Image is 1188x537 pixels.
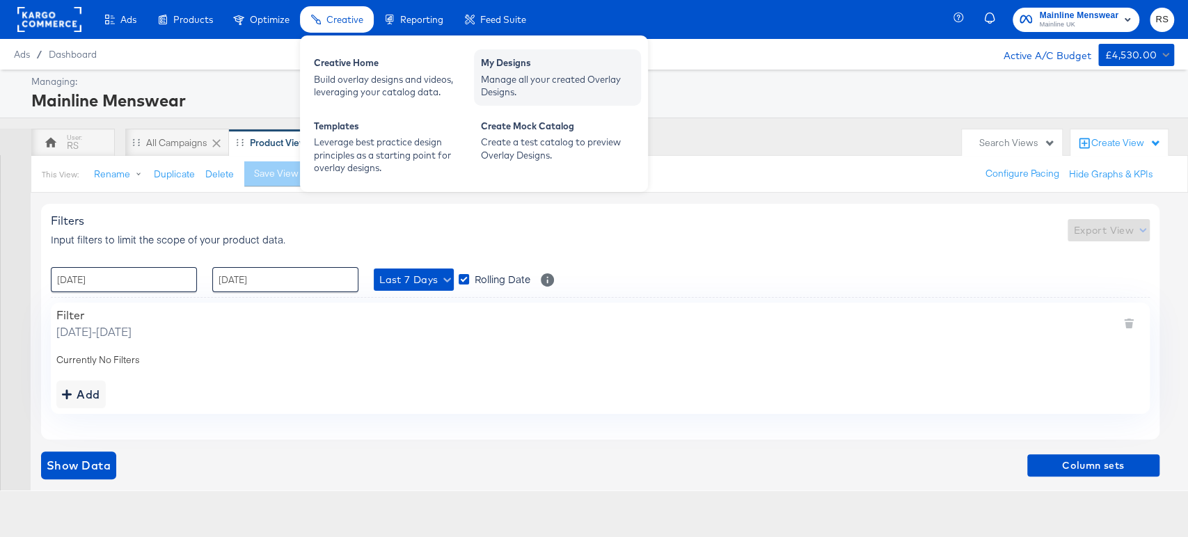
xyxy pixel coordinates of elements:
div: Search Views [979,136,1055,150]
span: Products [173,14,213,25]
span: Feed Suite [480,14,526,25]
button: Mainline MenswearMainline UK [1013,8,1139,32]
span: [DATE] - [DATE] [56,323,132,339]
div: Drag to reorder tab [236,138,244,146]
div: Mainline Menswear [31,88,1171,112]
button: addbutton [56,380,106,408]
div: Drag to reorder tab [132,138,140,146]
span: Input filters to limit the scope of your product data. [51,232,285,246]
div: RS [67,139,79,152]
span: Mainline Menswear [1039,8,1118,23]
span: Reporting [400,14,443,25]
button: Delete [205,168,234,181]
span: Show Data [47,456,111,475]
span: Ads [14,49,30,60]
div: All Campaigns [146,136,207,150]
button: RS [1150,8,1174,32]
a: Dashboard [49,49,97,60]
button: Hide Graphs & KPIs [1069,168,1153,181]
div: Create View [1091,136,1161,150]
span: Filters [51,214,84,227]
div: Product View [250,136,307,150]
div: Filter [56,308,132,322]
span: Creative [326,14,363,25]
button: £4,530.00 [1098,44,1174,66]
button: Configure Pacing [976,161,1069,186]
button: showdata [41,451,116,479]
span: Ads [120,14,136,25]
button: Duplicate [154,168,195,181]
button: Column sets [1027,454,1159,476]
div: Add [62,385,100,404]
button: Last 7 Days [374,268,454,291]
div: This View: [42,169,79,180]
span: Column sets [1033,457,1154,474]
span: Mainline UK [1039,19,1118,31]
div: Managing: [31,75,1171,88]
span: Last 7 Days [379,271,448,289]
div: Currently No Filters [56,353,1144,367]
span: / [30,49,49,60]
span: Optimize [250,14,290,25]
span: RS [1155,12,1169,28]
div: Active A/C Budget [989,44,1091,65]
span: Rolling Date [475,272,530,286]
div: £4,530.00 [1105,47,1157,64]
button: Rename [84,162,157,187]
